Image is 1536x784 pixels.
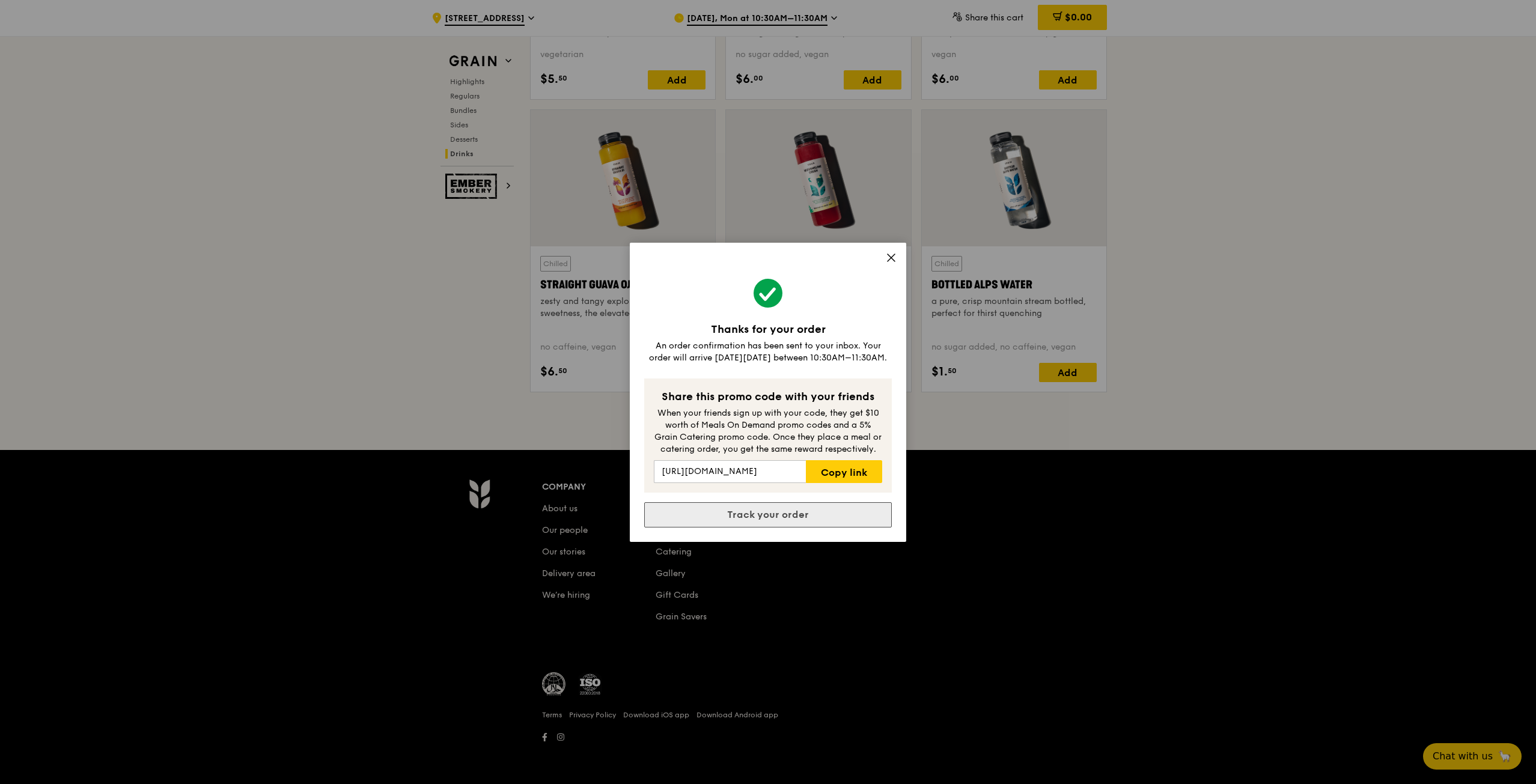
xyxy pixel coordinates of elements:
[806,460,882,483] a: Copy link
[654,407,882,455] div: When your friends sign up with your code, they get $10 worth of Meals On Demand promo codes and a...
[654,388,882,405] div: Share this promo code with your friends
[644,502,892,527] a: Track your order
[644,321,892,338] div: Thanks for your order
[644,340,892,364] div: An order confirmation has been sent to your inbox. Your order will arrive [DATE][DATE] between 10...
